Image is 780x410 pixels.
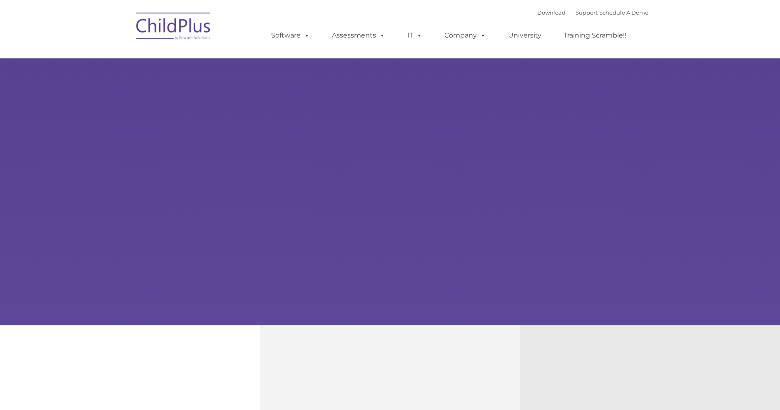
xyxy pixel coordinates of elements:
[576,9,598,16] a: Support
[436,27,494,44] a: Company
[263,27,318,44] a: Software
[599,9,648,16] a: Schedule A Demo
[324,27,394,44] a: Assessments
[399,27,431,44] a: IT
[537,9,566,16] a: Download
[500,27,550,44] a: University
[555,27,635,44] a: Training Scramble!!
[537,9,648,16] font: |
[132,7,215,48] img: ChildPlus by Procare Solutions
